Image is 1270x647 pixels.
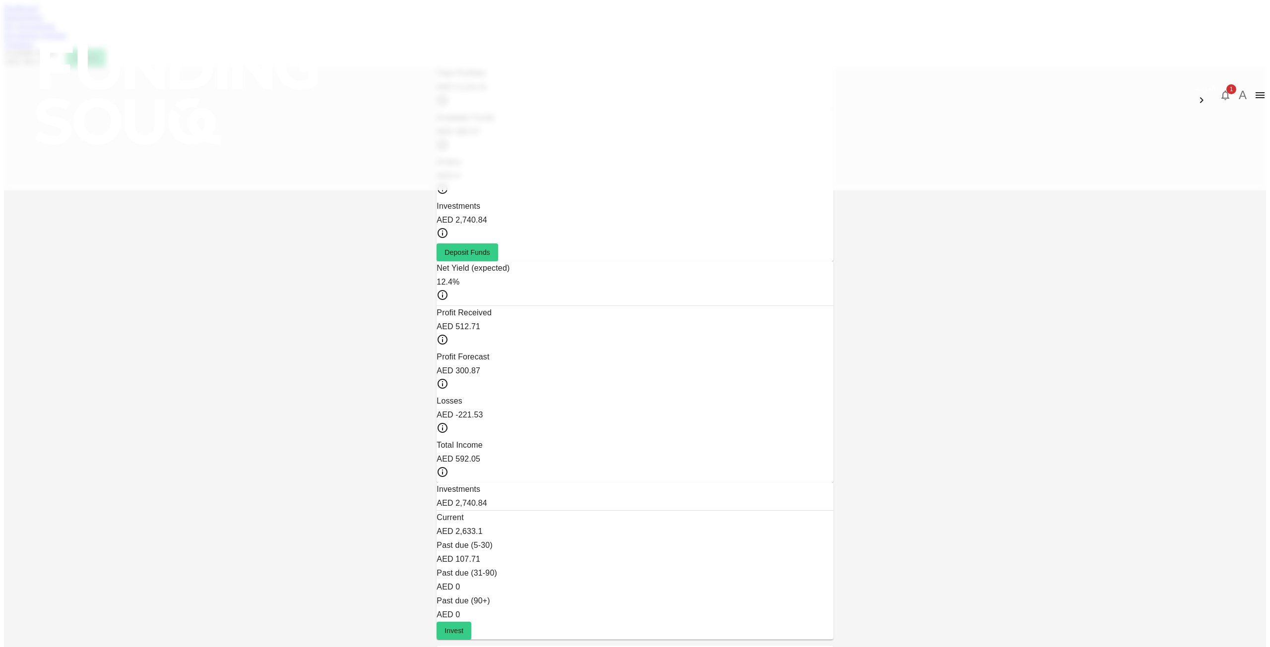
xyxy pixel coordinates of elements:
[437,452,833,466] div: AED 592.05
[437,213,833,227] div: AED 2,740.84
[437,320,833,334] div: AED 512.71
[437,275,833,289] div: 12.4%
[437,397,462,405] span: Losses
[1215,85,1235,105] button: 1
[437,622,471,640] button: Invest
[437,264,509,272] span: Net Yield (expected)
[437,308,492,317] span: Profit Received
[437,596,490,605] span: Past due (90+)
[437,485,480,493] span: Investments
[1226,84,1236,94] span: 1
[437,364,833,378] div: AED 300.87
[437,608,833,622] div: AED 0
[437,525,833,538] div: AED 2,633.1
[437,580,833,594] div: AED 0
[1235,88,1250,103] button: A
[1196,84,1215,92] span: العربية
[437,353,489,361] span: Profit Forecast
[437,202,480,210] span: Investments
[437,496,833,510] div: AED 2,740.84
[437,552,833,566] div: AED 107.71
[437,408,833,422] div: AED -221.53
[437,513,463,522] span: Current
[437,569,497,577] span: Past due (31-90)
[437,441,483,449] span: Total Income
[437,541,493,549] span: Past due (5-30)
[437,243,498,261] button: Deposit Funds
